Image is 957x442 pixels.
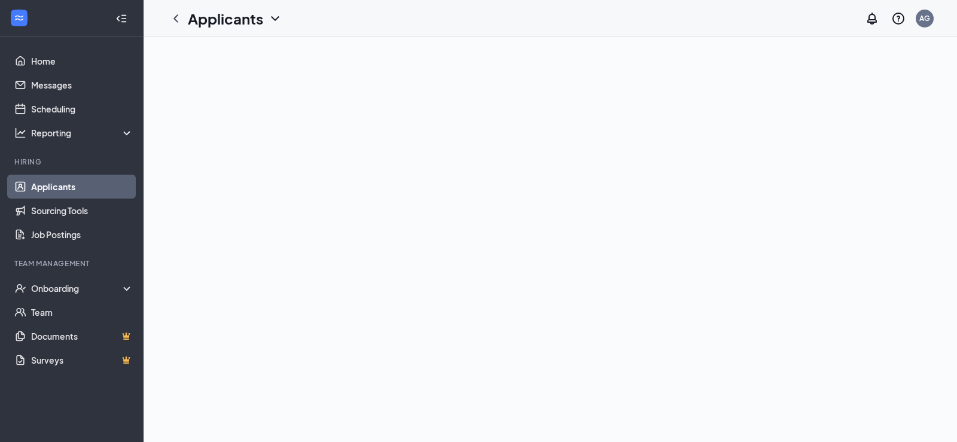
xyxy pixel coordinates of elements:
svg: Analysis [14,127,26,139]
svg: ChevronLeft [169,11,183,26]
a: Job Postings [31,222,133,246]
div: Hiring [14,157,131,167]
svg: UserCheck [14,282,26,294]
a: SurveysCrown [31,348,133,372]
a: DocumentsCrown [31,324,133,348]
h1: Applicants [188,8,263,29]
div: AG [919,13,930,23]
svg: ChevronDown [268,11,282,26]
a: Team [31,300,133,324]
svg: Notifications [865,11,879,26]
svg: QuestionInfo [891,11,906,26]
a: Home [31,49,133,73]
a: Applicants [31,175,133,199]
svg: Collapse [115,13,127,25]
a: Messages [31,73,133,97]
div: Team Management [14,258,131,269]
div: Onboarding [31,282,134,294]
a: Sourcing Tools [31,199,133,222]
a: Scheduling [31,97,133,121]
svg: WorkstreamLogo [13,12,25,24]
div: Reporting [31,127,134,139]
